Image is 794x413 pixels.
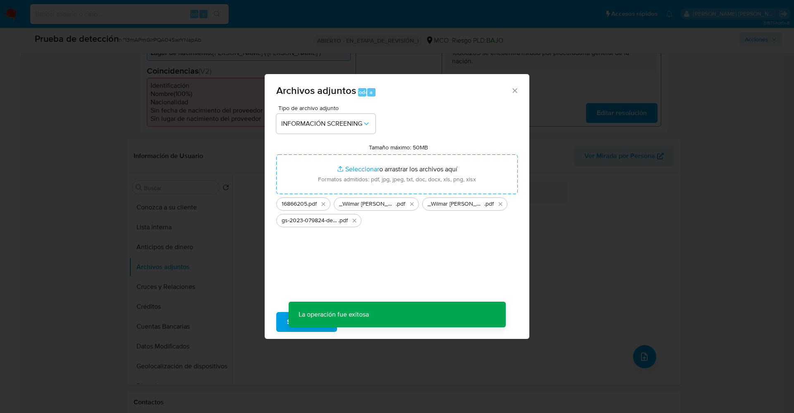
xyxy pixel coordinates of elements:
[299,310,369,319] font: La operación fue exitosa
[338,216,348,224] font: .pdf
[276,194,518,227] ul: Archivos seleccionados
[276,114,375,134] button: INFORMACIÓN SCREENING
[356,88,368,96] font: Todo
[407,199,417,209] button: Eliminar _Wilmar Aldemar Enriquez Gustin_ lavado de dinero - Buscar con Google.pdf
[276,83,356,98] font: Archivos adjuntos
[278,105,378,111] span: Tipo de archivo adjunto
[396,199,405,208] font: .pdf
[318,199,328,209] button: Eliminar 16866205.pdf
[282,199,307,208] font: 16866205
[281,119,362,128] font: INFORMACIÓN SCREENING
[349,216,359,226] button: Eliminar gs-2023-079824-deces_1.pdf
[369,144,428,151] label: Tamaño máximo: 50MB
[484,199,494,208] font: .pdf
[287,313,326,331] span: Subir archivo
[282,216,347,224] font: gs-2023-079824-deces_1
[339,200,396,208] span: _Wilmar [PERSON_NAME] [PERSON_NAME] de dinero - Buscar con Google
[428,200,484,208] span: _Wilmar [PERSON_NAME] - Buscar con Google
[495,199,505,209] button: Eliminar _Wilmar Aldemar Enriquez Gustin_ - Buscar con Google.pdf
[370,88,373,96] font: a
[307,199,317,208] font: .pdf
[276,312,337,332] button: Subir archivo
[511,86,518,94] button: Cerrar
